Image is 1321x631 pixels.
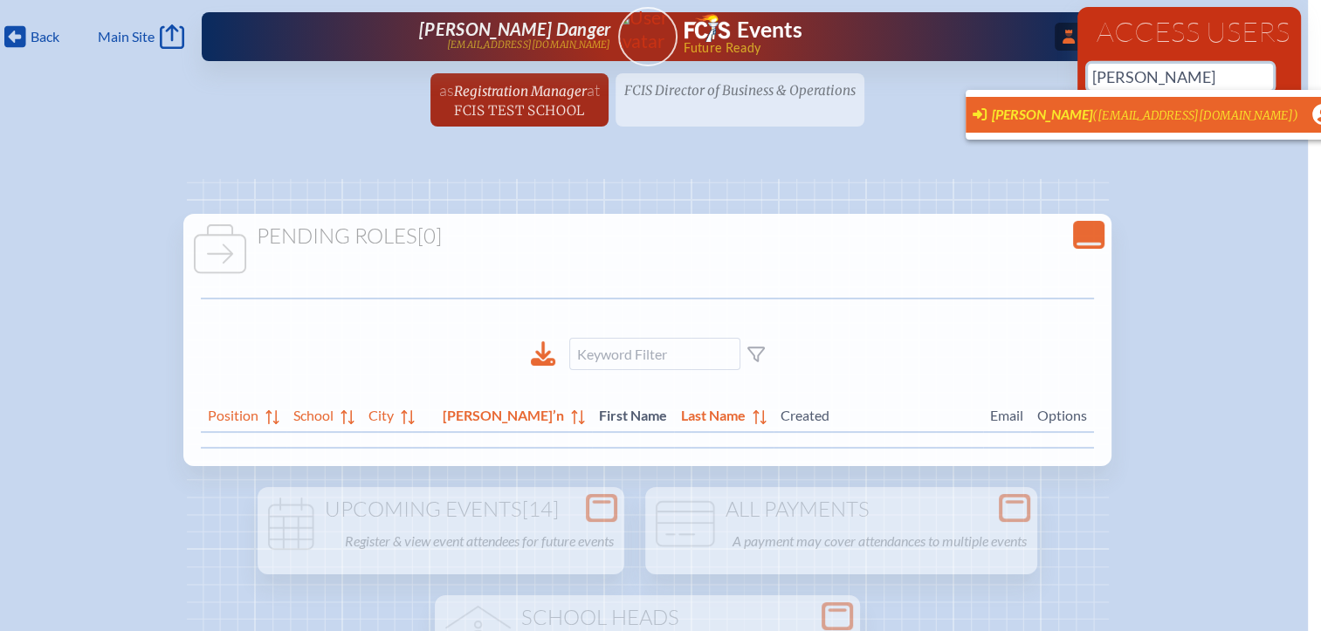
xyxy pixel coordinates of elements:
[293,403,334,424] span: School
[683,42,1037,54] span: Future Ready
[98,24,183,49] a: Main Site
[439,80,454,99] span: as
[368,403,394,424] span: City
[781,403,976,424] span: Created
[599,403,667,424] span: First Name
[208,403,258,424] span: Position
[417,223,442,249] span: [0]
[737,19,802,41] h1: Events
[652,497,1030,522] h1: All Payments
[1088,64,1273,90] input: Person’s name or email
[443,403,564,424] span: [PERSON_NAME]’n
[345,529,614,553] p: Register & view event attendees for future events
[569,338,740,370] input: Keyword Filter
[419,18,610,39] span: [PERSON_NAME] Danger
[681,403,746,424] span: Last Name
[992,106,1092,122] span: [PERSON_NAME]
[31,28,59,45] span: Back
[618,7,678,66] a: User Avatar
[685,14,1038,54] div: FCIS Events — Future ready
[454,83,587,99] span: Registration Manager
[258,19,611,54] a: [PERSON_NAME] Danger[EMAIL_ADDRESS][DOMAIN_NAME]
[98,28,155,45] span: Main Site
[522,496,559,522] span: [14]
[587,80,600,99] span: at
[190,224,1104,249] h1: Pending Roles
[610,6,685,52] img: User Avatar
[442,606,853,630] h1: School Heads
[685,14,730,42] img: Florida Council of Independent Schools
[1088,17,1290,45] h1: Access Users
[432,73,607,127] a: asRegistration ManageratFCIS Test School
[531,341,555,367] div: Download to CSV
[447,39,611,51] p: [EMAIL_ADDRESS][DOMAIN_NAME]
[265,497,617,522] h1: Upcoming Events
[1092,108,1298,123] span: ([EMAIL_ADDRESS][DOMAIN_NAME])
[973,106,1298,125] span: Switch User
[733,529,1027,553] p: A payment may cover attendances to multiple events
[685,14,802,45] a: FCIS LogoEvents
[1037,403,1087,424] span: Options
[990,403,1023,424] span: Email
[454,102,584,119] span: FCIS Test School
